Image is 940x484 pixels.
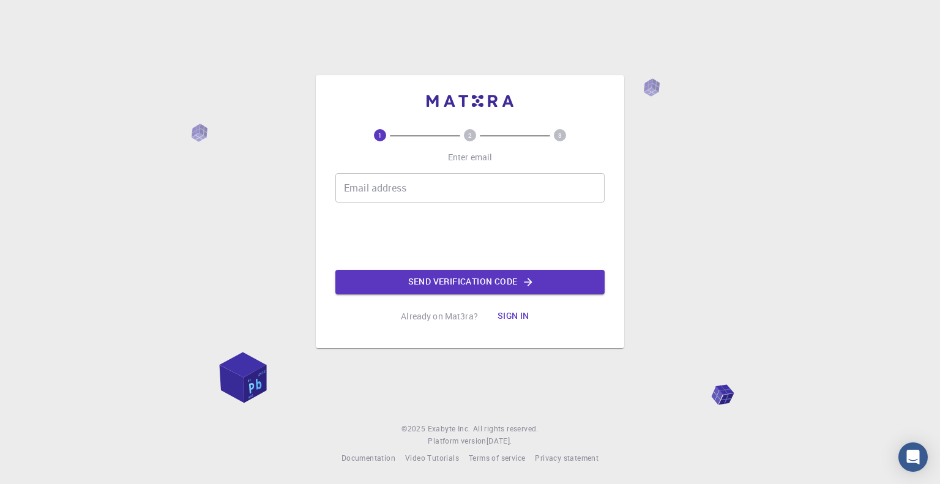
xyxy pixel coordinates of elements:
text: 1 [378,131,382,140]
a: Documentation [341,452,395,464]
span: Platform version [428,435,486,447]
span: Terms of service [469,453,525,463]
a: [DATE]. [487,435,512,447]
span: Documentation [341,453,395,463]
text: 3 [558,131,562,140]
span: Video Tutorials [405,453,459,463]
a: Exabyte Inc. [428,423,471,435]
span: Exabyte Inc. [428,423,471,433]
button: Sign in [488,304,539,329]
span: Privacy statement [535,453,599,463]
p: Already on Mat3ra? [401,310,478,322]
text: 2 [468,131,472,140]
iframe: reCAPTCHA [377,212,563,260]
button: Send verification code [335,270,605,294]
a: Privacy statement [535,452,599,464]
span: All rights reserved. [473,423,539,435]
span: [DATE] . [487,436,512,445]
span: © 2025 [401,423,427,435]
a: Terms of service [469,452,525,464]
div: Open Intercom Messenger [898,442,928,472]
p: Enter email [448,151,493,163]
a: Video Tutorials [405,452,459,464]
